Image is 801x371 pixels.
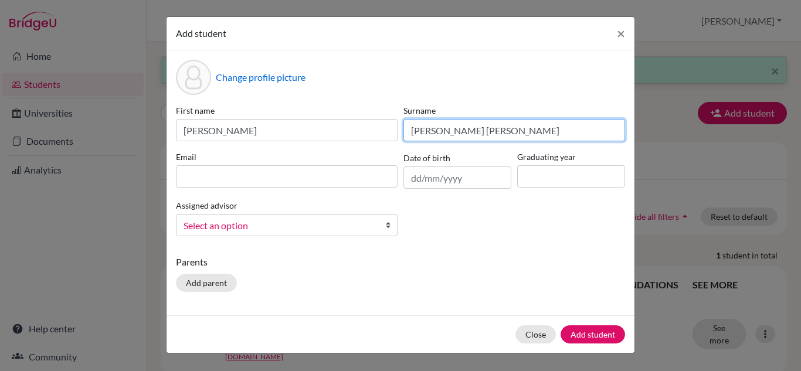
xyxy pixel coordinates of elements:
[176,199,237,212] label: Assigned advisor
[515,325,556,343] button: Close
[403,104,625,117] label: Surname
[607,17,634,50] button: Close
[176,28,226,39] span: Add student
[617,25,625,42] span: ×
[403,166,511,189] input: dd/mm/yyyy
[176,104,398,117] label: First name
[561,325,625,343] button: Add student
[517,151,625,163] label: Graduating year
[176,60,211,95] div: Profile picture
[176,151,398,163] label: Email
[184,218,375,233] span: Select an option
[176,255,625,269] p: Parents
[176,274,237,292] button: Add parent
[403,152,450,164] label: Date of birth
